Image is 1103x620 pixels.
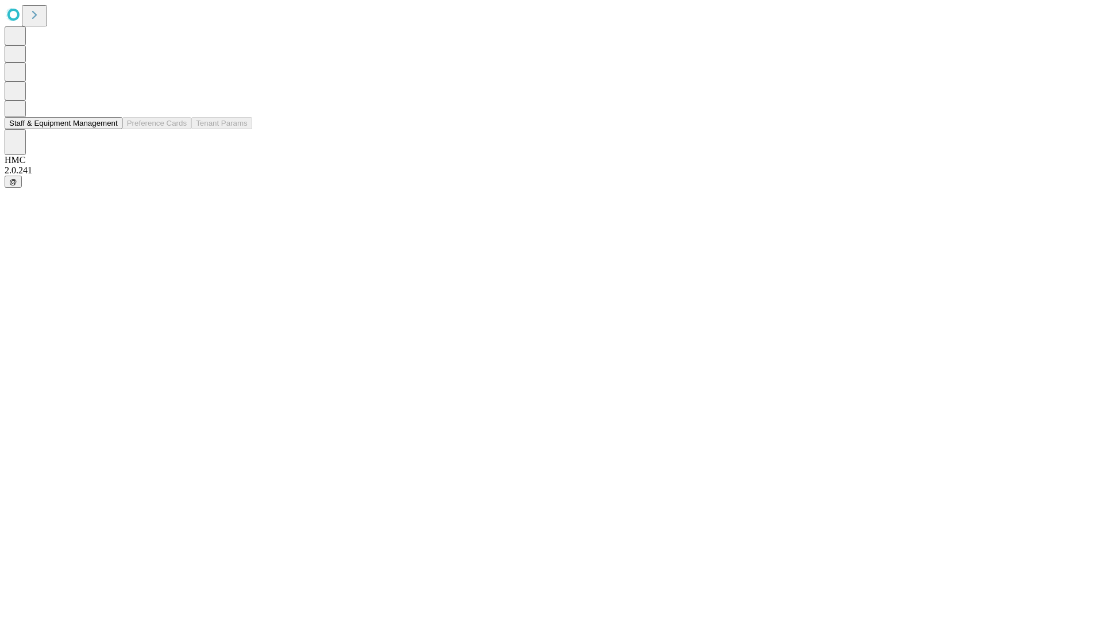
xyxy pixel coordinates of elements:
[122,117,191,129] button: Preference Cards
[5,176,22,188] button: @
[5,155,1098,165] div: HMC
[9,177,17,186] span: @
[5,165,1098,176] div: 2.0.241
[191,117,252,129] button: Tenant Params
[5,117,122,129] button: Staff & Equipment Management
